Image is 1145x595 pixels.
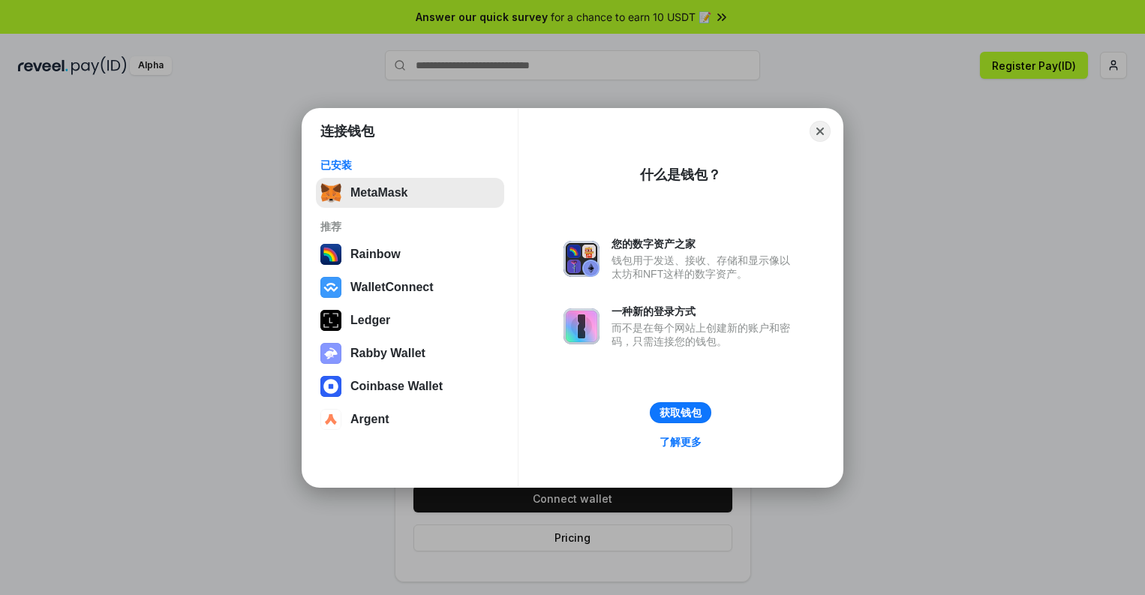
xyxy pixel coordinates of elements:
div: WalletConnect [350,281,434,294]
a: 了解更多 [651,432,711,452]
button: Coinbase Wallet [316,371,504,401]
div: MetaMask [350,186,407,200]
div: 推荐 [320,220,500,233]
div: 而不是在每个网站上创建新的账户和密码，只需连接您的钱包。 [612,321,798,348]
button: Rabby Wallet [316,338,504,368]
div: Ledger [350,314,390,327]
img: svg+xml,%3Csvg%20xmlns%3D%22http%3A%2F%2Fwww.w3.org%2F2000%2Fsvg%22%20fill%3D%22none%22%20viewBox... [320,343,341,364]
div: 什么是钱包？ [640,166,721,184]
h1: 连接钱包 [320,122,374,140]
div: 钱包用于发送、接收、存储和显示像以太坊和NFT这样的数字资产。 [612,254,798,281]
img: svg+xml,%3Csvg%20xmlns%3D%22http%3A%2F%2Fwww.w3.org%2F2000%2Fsvg%22%20fill%3D%22none%22%20viewBox... [563,308,600,344]
div: 了解更多 [660,435,702,449]
img: svg+xml,%3Csvg%20xmlns%3D%22http%3A%2F%2Fwww.w3.org%2F2000%2Fsvg%22%20width%3D%2228%22%20height%3... [320,310,341,331]
img: svg+xml,%3Csvg%20width%3D%2228%22%20height%3D%2228%22%20viewBox%3D%220%200%2028%2028%22%20fill%3D... [320,376,341,397]
img: svg+xml,%3Csvg%20width%3D%2228%22%20height%3D%2228%22%20viewBox%3D%220%200%2028%2028%22%20fill%3D... [320,277,341,298]
img: svg+xml,%3Csvg%20xmlns%3D%22http%3A%2F%2Fwww.w3.org%2F2000%2Fsvg%22%20fill%3D%22none%22%20viewBox... [563,241,600,277]
div: 一种新的登录方式 [612,305,798,318]
button: WalletConnect [316,272,504,302]
div: 获取钱包 [660,406,702,419]
img: svg+xml,%3Csvg%20width%3D%22120%22%20height%3D%22120%22%20viewBox%3D%220%200%20120%20120%22%20fil... [320,244,341,265]
div: Rainbow [350,248,401,261]
div: Coinbase Wallet [350,380,443,393]
button: 获取钱包 [650,402,711,423]
img: svg+xml,%3Csvg%20width%3D%2228%22%20height%3D%2228%22%20viewBox%3D%220%200%2028%2028%22%20fill%3D... [320,409,341,430]
button: Ledger [316,305,504,335]
div: Rabby Wallet [350,347,425,360]
div: Argent [350,413,389,426]
button: Rainbow [316,239,504,269]
div: 已安装 [320,158,500,172]
div: 您的数字资产之家 [612,237,798,251]
img: svg+xml,%3Csvg%20fill%3D%22none%22%20height%3D%2233%22%20viewBox%3D%220%200%2035%2033%22%20width%... [320,182,341,203]
button: MetaMask [316,178,504,208]
button: Argent [316,404,504,434]
button: Close [810,121,831,142]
